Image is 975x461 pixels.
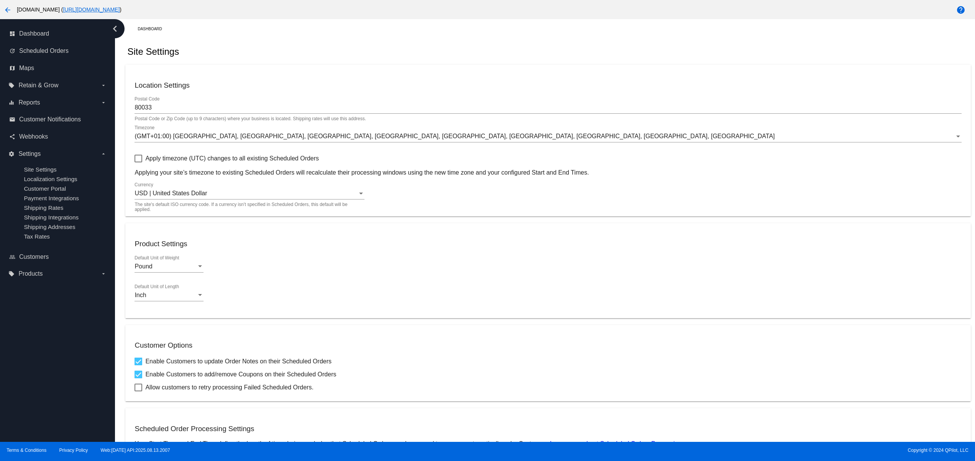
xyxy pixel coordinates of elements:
a: update Scheduled Orders [9,45,107,57]
a: Customer Portal [24,185,66,192]
a: Web:[DATE] API:2025.08.13.2007 [101,448,170,453]
i: equalizer [8,100,15,106]
h3: Location Settings [135,81,961,90]
span: Maps [19,65,34,72]
a: share Webhooks [9,131,107,143]
h2: Site Settings [127,46,179,57]
span: Customer Notifications [19,116,81,123]
span: Inch [135,292,146,298]
a: email Customer Notifications [9,113,107,126]
span: Retain & Grow [18,82,58,89]
span: Products [18,270,43,277]
i: update [9,48,15,54]
i: arrow_drop_down [100,271,107,277]
i: map [9,65,15,71]
i: arrow_drop_down [100,151,107,157]
h3: Scheduled Order Processing Settings [135,425,961,433]
span: (GMT+01:00) [GEOGRAPHIC_DATA], [GEOGRAPHIC_DATA], [GEOGRAPHIC_DATA], [GEOGRAPHIC_DATA], [GEOGRAPH... [135,133,775,139]
span: Copyright © 2024 QPilot, LLC [494,448,968,453]
span: USD | United States Dollar [135,190,207,196]
mat-select: Default Unit of Length [135,292,204,299]
a: Shipping Rates [24,204,63,211]
h3: Product Settings [135,240,961,248]
span: Customers [19,253,49,260]
mat-icon: arrow_back [3,5,12,15]
i: email [9,116,15,123]
span: Pound [135,263,152,270]
span: Allow customers to retry processing Failed Scheduled Orders. [145,383,313,392]
a: people_outline Customers [9,251,107,263]
mat-select: Currency [135,190,364,197]
mat-select: Timezone [135,133,961,140]
mat-icon: help [956,5,965,15]
span: Enable Customers to update Order Notes on their Scheduled Orders [145,357,332,366]
span: Settings [18,150,41,157]
span: Scheduled Orders [19,47,69,54]
i: people_outline [9,254,15,260]
i: local_offer [8,82,15,88]
span: Apply timezone (UTC) changes to all existing Scheduled Orders [145,154,319,163]
a: Dashboard [138,23,169,35]
i: chevron_left [109,23,121,35]
a: Localization Settings [24,176,77,182]
i: share [9,134,15,140]
a: Tax Rates [24,233,50,240]
a: Shipping Addresses [24,224,75,230]
i: arrow_drop_down [100,100,107,106]
i: settings [8,151,15,157]
h3: Customer Options [135,341,961,350]
a: map Maps [9,62,107,74]
a: Learn more about Scheduled Orders Processing. [550,440,683,447]
span: Enable Customers to add/remove Coupons on their Scheduled Orders [145,370,336,379]
a: Payment Integrations [24,195,79,201]
a: [URL][DOMAIN_NAME] [63,7,120,13]
a: dashboard Dashboard [9,28,107,40]
a: Site Settings [24,166,56,173]
span: Webhooks [19,133,48,140]
input: Postal Code [135,104,961,111]
span: Dashboard [19,30,49,37]
span: [DOMAIN_NAME] ( ) [17,7,121,13]
mat-select: Default Unit of Weight [135,263,204,270]
p: Your Start Time and End Time define the length of time during each day that Scheduled Orders can ... [135,440,961,447]
mat-hint: The site's default ISO currency code. If a currency isn’t specified in Scheduled Orders, this def... [135,202,360,213]
a: Terms & Conditions [7,448,46,453]
p: Applying your site’s timezone to existing Scheduled Orders will recalculate their processing wind... [135,169,961,176]
a: Shipping Integrations [24,214,79,221]
i: dashboard [9,31,15,37]
div: Postal Code or Zip Code (up to 9 characters) where your business is located. Shipping rates will ... [135,116,366,122]
i: local_offer [8,271,15,277]
i: arrow_drop_down [100,82,107,88]
a: Privacy Policy [59,448,88,453]
span: Reports [18,99,40,106]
